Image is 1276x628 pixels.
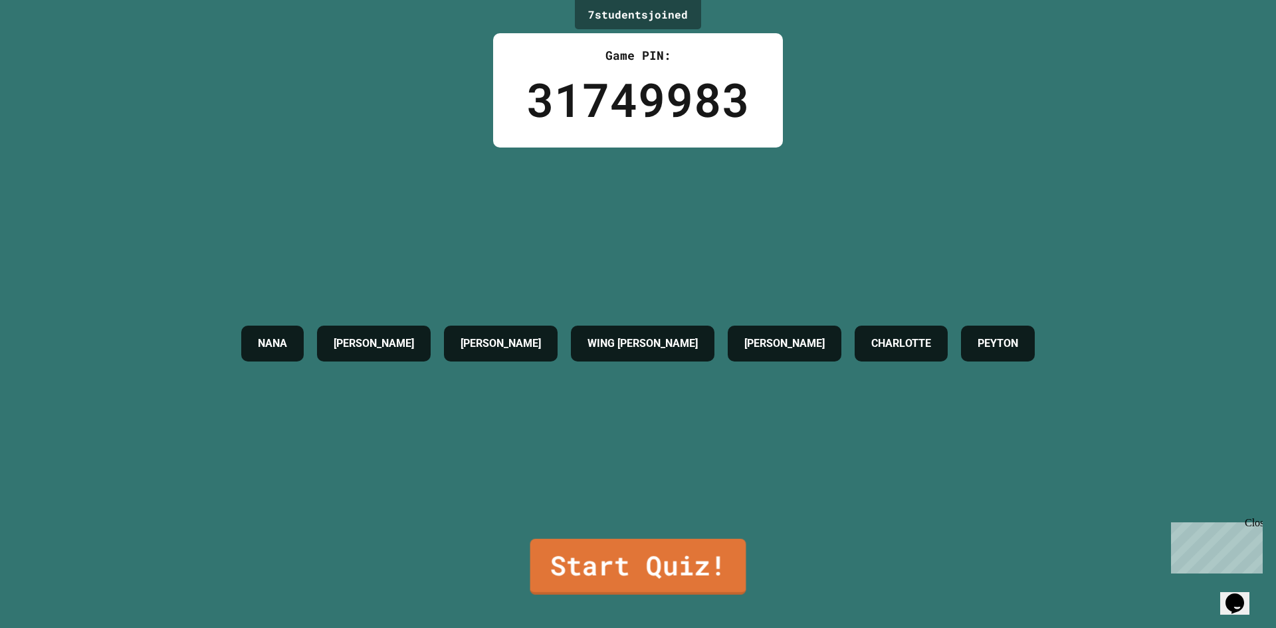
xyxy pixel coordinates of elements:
[587,336,698,352] h4: WING [PERSON_NAME]
[526,64,750,134] div: 31749983
[1166,517,1263,574] iframe: chat widget
[978,336,1018,352] h4: PEYTON
[871,336,931,352] h4: CHARLOTTE
[526,47,750,64] div: Game PIN:
[258,336,287,352] h4: NANA
[5,5,92,84] div: Chat with us now!Close
[334,336,414,352] h4: [PERSON_NAME]
[744,336,825,352] h4: [PERSON_NAME]
[1220,575,1263,615] iframe: chat widget
[530,539,746,595] a: Start Quiz!
[461,336,541,352] h4: [PERSON_NAME]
